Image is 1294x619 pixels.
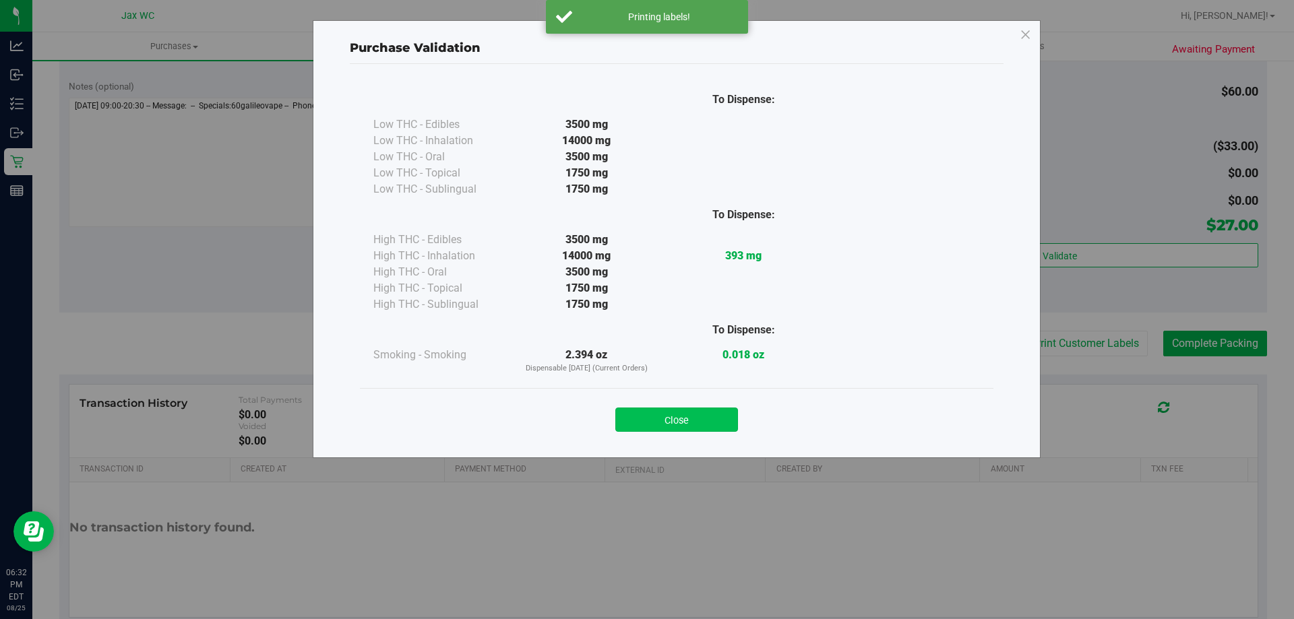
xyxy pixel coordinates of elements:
[508,248,665,264] div: 14000 mg
[508,296,665,313] div: 1750 mg
[13,511,54,552] iframe: Resource center
[373,280,508,296] div: High THC - Topical
[665,207,822,223] div: To Dispense:
[508,363,665,374] p: Dispensable [DATE] (Current Orders)
[508,232,665,248] div: 3500 mg
[580,10,738,24] div: Printing labels!
[373,264,508,280] div: High THC - Oral
[350,40,481,55] span: Purchase Validation
[615,408,738,432] button: Close
[508,181,665,197] div: 1750 mg
[373,133,508,149] div: Low THC - Inhalation
[508,280,665,296] div: 1750 mg
[508,347,665,374] div: 2.394 oz
[373,232,508,248] div: High THC - Edibles
[508,149,665,165] div: 3500 mg
[665,92,822,108] div: To Dispense:
[373,165,508,181] div: Low THC - Topical
[373,248,508,264] div: High THC - Inhalation
[373,296,508,313] div: High THC - Sublingual
[722,348,764,361] strong: 0.018 oz
[665,322,822,338] div: To Dispense:
[373,181,508,197] div: Low THC - Sublingual
[725,249,762,262] strong: 393 mg
[373,117,508,133] div: Low THC - Edibles
[373,149,508,165] div: Low THC - Oral
[508,133,665,149] div: 14000 mg
[373,347,508,363] div: Smoking - Smoking
[508,165,665,181] div: 1750 mg
[508,117,665,133] div: 3500 mg
[508,264,665,280] div: 3500 mg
